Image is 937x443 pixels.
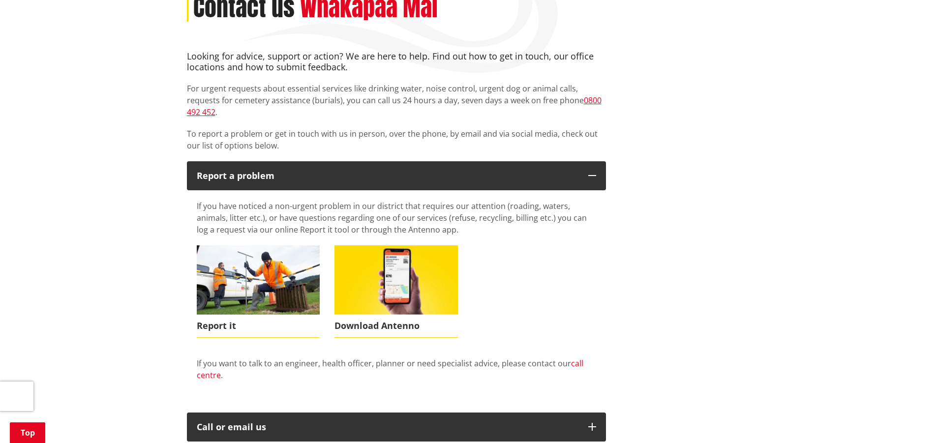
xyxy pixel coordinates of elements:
[334,245,458,315] img: Antenno
[187,128,606,151] p: To report a problem or get in touch with us in person, over the phone, by email and via social me...
[334,315,458,337] span: Download Antenno
[197,422,578,432] div: Call or email us
[197,357,596,393] div: If you want to talk to an engineer, health officer, planner or need specialist advice, please con...
[334,245,458,337] a: Download Antenno
[197,358,583,381] a: call centre
[187,161,606,191] button: Report a problem
[187,413,606,442] button: Call or email us
[187,95,602,118] a: 0800 492 452
[187,51,606,72] h4: Looking for advice, support or action? We are here to help. Find out how to get in touch, our off...
[187,83,606,118] p: For urgent requests about essential services like drinking water, noise control, urgent dog or an...
[197,245,320,315] img: Report it
[197,201,587,235] span: If you have noticed a non-urgent problem in our district that requires our attention (roading, wa...
[892,402,927,437] iframe: Messenger Launcher
[10,422,45,443] a: Top
[197,171,578,181] p: Report a problem
[197,245,320,337] a: Report it
[197,315,320,337] span: Report it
